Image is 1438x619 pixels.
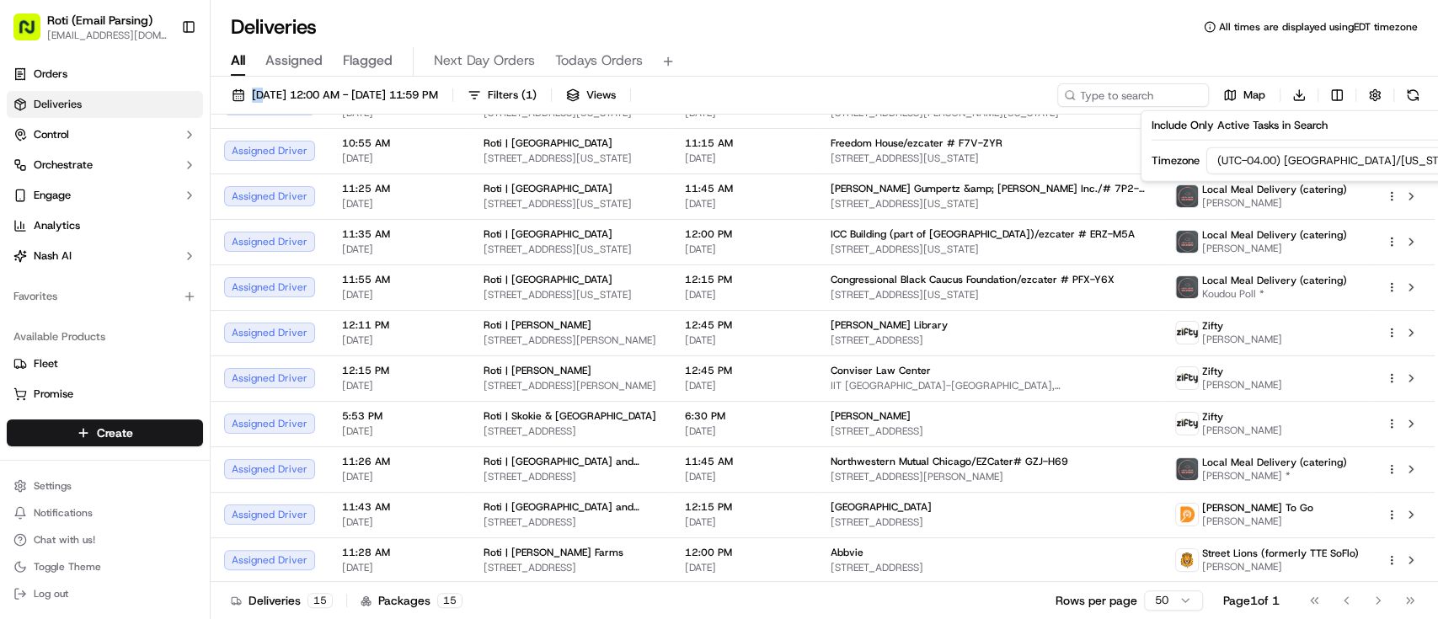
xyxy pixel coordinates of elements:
[1219,20,1418,34] span: All times are displayed using EDT timezone
[34,387,73,402] span: Promise
[685,364,804,377] span: 12:45 PM
[13,387,196,402] a: Promise
[1176,276,1198,298] img: lmd_logo.png
[342,500,457,514] span: 11:43 AM
[168,285,204,298] span: Pylon
[484,561,658,574] span: [STREET_ADDRESS]
[484,455,658,468] span: Roti | [GEOGRAPHIC_DATA] and [US_STATE]
[1202,333,1282,346] span: [PERSON_NAME]
[159,244,270,261] span: API Documentation
[559,83,623,107] button: Views
[1056,592,1137,609] p: Rows per page
[7,582,203,606] button: Log out
[484,470,658,483] span: [STREET_ADDRESS]
[342,515,457,529] span: [DATE]
[484,515,658,529] span: [STREET_ADDRESS]
[17,67,307,94] p: Welcome 👋
[342,243,457,256] span: [DATE]
[484,379,658,392] span: [STREET_ADDRESS][PERSON_NAME]
[361,592,462,609] div: Packages
[1176,549,1198,571] img: street_lions.png
[7,152,203,179] button: Orchestrate
[831,197,1148,211] span: [STREET_ADDRESS][US_STATE]
[7,528,203,552] button: Chat with us!
[34,587,68,600] span: Log out
[7,474,203,498] button: Settings
[484,318,591,332] span: Roti | [PERSON_NAME]
[17,161,47,191] img: 1736555255976-a54dd68f-1ca7-489b-9aae-adbdc363a1c4
[484,136,612,150] span: Roti | [GEOGRAPHIC_DATA]
[460,83,544,107] button: Filters(1)
[119,285,204,298] a: Powered byPylon
[555,51,643,71] span: Todays Orders
[685,243,804,256] span: [DATE]
[34,157,93,173] span: Orchestrate
[44,109,303,126] input: Got a question? Start typing here...
[831,515,1148,529] span: [STREET_ADDRESS]
[342,546,457,559] span: 11:28 AM
[685,379,804,392] span: [DATE]
[7,7,174,47] button: Roti (Email Parsing)[EMAIL_ADDRESS][DOMAIN_NAME]
[17,17,51,51] img: Nash
[685,500,804,514] span: 12:15 PM
[1202,242,1347,255] span: [PERSON_NAME]
[1152,118,1328,133] label: Include Only Active Tasks in Search
[831,470,1148,483] span: [STREET_ADDRESS][PERSON_NAME]
[7,121,203,148] button: Control
[7,283,203,310] div: Favorites
[484,364,591,377] span: Roti | [PERSON_NAME]
[342,379,457,392] span: [DATE]
[47,12,152,29] button: Roti (Email Parsing)
[136,237,277,268] a: 💻API Documentation
[47,29,168,42] button: [EMAIL_ADDRESS][DOMAIN_NAME]
[831,455,1068,468] span: Northwestern Mutual Chicago/EZCater# GZJ-H69
[34,506,93,520] span: Notifications
[342,364,457,377] span: 12:15 PM
[7,419,203,446] button: Create
[343,51,393,71] span: Flagged
[484,227,612,241] span: Roti | [GEOGRAPHIC_DATA]
[34,67,67,82] span: Orders
[342,424,457,438] span: [DATE]
[342,136,457,150] span: 10:55 AM
[342,182,457,195] span: 11:25 AM
[831,561,1148,574] span: [STREET_ADDRESS]
[685,152,804,165] span: [DATE]
[685,455,804,468] span: 11:45 AM
[831,334,1148,347] span: [STREET_ADDRESS]
[1202,424,1282,437] span: [PERSON_NAME]
[1202,183,1347,196] span: Local Meal Delivery (catering)
[1057,83,1209,107] input: Type to search
[1243,88,1265,103] span: Map
[7,350,203,377] button: Fleet
[831,182,1148,195] span: [PERSON_NAME] Gumpertz &amp; [PERSON_NAME] Inc./# 7P2-UEC
[831,409,911,423] span: [PERSON_NAME]
[1202,456,1347,469] span: Local Meal Delivery (catering)
[57,161,276,178] div: Start new chat
[831,136,1002,150] span: Freedom House/ezcater # F7V-ZYR
[484,243,658,256] span: [STREET_ADDRESS][US_STATE]
[1202,547,1359,560] span: Street Lions (formerly TTE SoFlo)
[484,182,612,195] span: Roti | [GEOGRAPHIC_DATA]
[685,515,804,529] span: [DATE]
[831,318,948,332] span: [PERSON_NAME] Library
[831,379,1148,392] span: IIT [GEOGRAPHIC_DATA]-[GEOGRAPHIC_DATA], [STREET_ADDRESS][PERSON_NAME]
[685,424,804,438] span: [DATE]
[34,218,80,233] span: Analytics
[34,248,72,264] span: Nash AI
[1202,501,1313,515] span: [PERSON_NAME] To Go
[434,51,535,71] span: Next Day Orders
[1176,504,1198,526] img: ddtg_logo_v2.png
[685,227,804,241] span: 12:00 PM
[521,88,537,103] span: ( 1 )
[97,424,133,441] span: Create
[1152,153,1200,168] label: Timezone
[342,334,457,347] span: [DATE]
[1223,592,1280,609] div: Page 1 of 1
[1401,83,1425,107] button: Refresh
[685,561,804,574] span: [DATE]
[1202,515,1313,528] span: [PERSON_NAME]
[685,470,804,483] span: [DATE]
[342,152,457,165] span: [DATE]
[7,323,203,350] div: Available Products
